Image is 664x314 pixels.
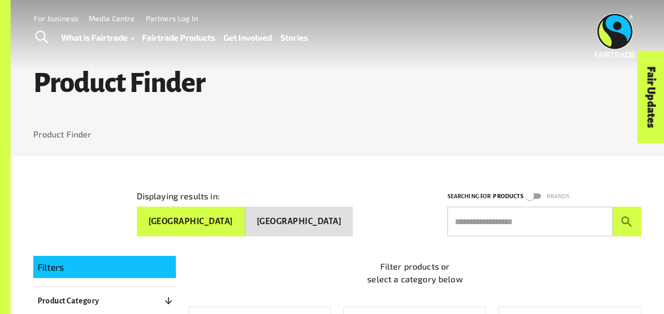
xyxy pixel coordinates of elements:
[547,191,570,201] p: Brands
[33,68,642,98] h1: Product Finder
[137,190,220,202] p: Displaying results in:
[61,30,134,45] a: What is Fairtrade
[33,129,92,139] a: Product Finder
[245,207,353,236] button: [GEOGRAPHIC_DATA]
[447,191,491,201] p: Searching for
[29,24,54,51] a: Toggle Search
[38,294,99,307] p: Product Category
[223,30,272,45] a: Get Involved
[33,291,176,310] button: Product Category
[89,14,135,23] a: Media Centre
[34,14,78,23] a: For business
[142,30,215,45] a: Fairtrade Products
[280,30,308,45] a: Stories
[146,14,198,23] a: Partners Log In
[493,191,523,201] p: Products
[33,128,642,141] nav: breadcrumb
[137,207,245,236] button: [GEOGRAPHIC_DATA]
[189,260,642,285] p: Filter products or select a category below
[595,13,635,58] img: Fairtrade Australia New Zealand logo
[38,260,172,274] p: Filters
